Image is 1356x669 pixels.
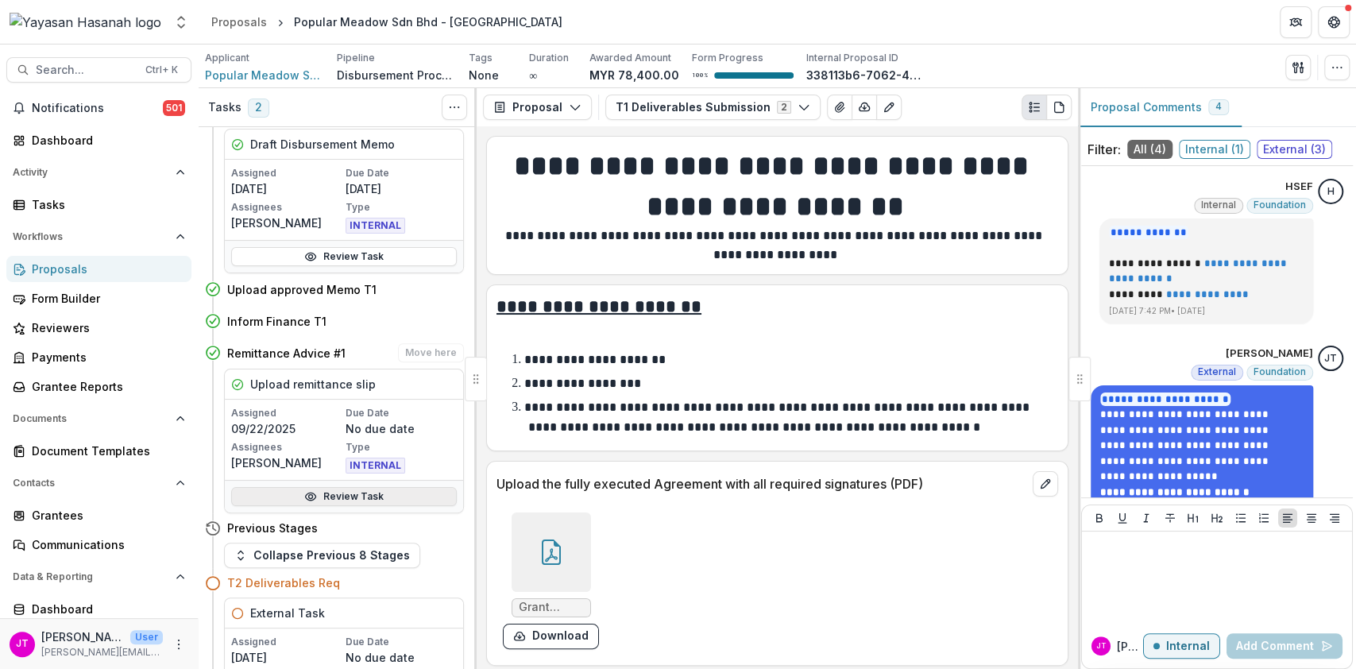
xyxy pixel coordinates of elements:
[346,458,405,474] span: INTERNAL
[6,57,191,83] button: Search...
[36,64,136,77] span: Search...
[32,443,179,459] div: Document Templates
[32,507,179,524] div: Grantees
[13,413,169,424] span: Documents
[227,345,346,362] h4: Remittance Advice #1
[1231,509,1250,528] button: Bullet List
[1113,509,1132,528] button: Underline
[1302,509,1321,528] button: Align Center
[605,95,821,120] button: T1 Deliverables Submission2
[1143,633,1220,659] button: Internal
[806,51,898,65] p: Internal Proposal ID
[227,281,377,298] h4: Upload approved Memo T1
[346,440,457,454] p: Type
[1109,305,1304,317] p: [DATE] 7:42 PM • [DATE]
[1254,199,1306,211] span: Foundation
[692,70,708,81] p: 100 %
[337,67,456,83] p: Disbursement Process
[1324,354,1337,364] div: Josselyn Tan
[227,313,326,330] h4: Inform Finance T1
[346,200,457,215] p: Type
[6,532,191,558] a: Communications
[205,10,273,33] a: Proposals
[346,166,457,180] p: Due Date
[6,95,191,121] button: Notifications501
[1090,509,1109,528] button: Bold
[142,61,181,79] div: Ctrl + K
[6,224,191,249] button: Open Workflows
[211,14,267,30] div: Proposals
[6,470,191,496] button: Open Contacts
[248,99,269,118] span: 2
[169,635,188,654] button: More
[1166,640,1210,653] p: Internal
[231,487,457,506] a: Review Task
[1254,366,1306,377] span: Foundation
[231,200,342,215] p: Assignees
[483,95,592,120] button: Proposal
[1078,88,1242,127] button: Proposal Comments
[6,191,191,218] a: Tasks
[6,285,191,311] a: Form Builder
[589,51,671,65] p: Awarded Amount
[519,601,584,614] span: Grant Agreement.pdf
[1033,471,1058,497] button: edit
[1285,179,1313,195] p: HSEF
[1179,140,1250,159] span: Internal ( 1 )
[231,635,342,649] p: Assigned
[1318,6,1350,38] button: Get Help
[32,261,179,277] div: Proposals
[41,628,124,645] p: [PERSON_NAME]
[231,406,342,420] p: Assigned
[6,344,191,370] a: Payments
[1201,199,1236,211] span: Internal
[13,167,169,178] span: Activity
[6,564,191,590] button: Open Data & Reporting
[32,102,163,115] span: Notifications
[1127,140,1172,159] span: All ( 4 )
[6,256,191,282] a: Proposals
[1280,6,1312,38] button: Partners
[1227,633,1342,659] button: Add Comment
[32,536,179,553] div: Communications
[6,160,191,185] button: Open Activity
[346,649,457,666] p: No due date
[1254,509,1273,528] button: Ordered List
[1184,509,1203,528] button: Heading 1
[529,67,537,83] p: ∞
[227,574,340,591] h4: T2 Deliverables Req
[13,231,169,242] span: Workflows
[32,601,179,617] div: Dashboard
[32,196,179,213] div: Tasks
[1278,509,1297,528] button: Align Left
[1022,95,1047,120] button: Plaintext view
[250,376,376,393] h5: Upload remittance slip
[6,502,191,528] a: Grantees
[1137,509,1156,528] button: Italicize
[231,166,342,180] p: Assigned
[227,520,318,536] h4: Previous Stages
[1207,509,1227,528] button: Heading 2
[208,101,241,114] h3: Tasks
[10,13,161,32] img: Yayasan Hasanah logo
[41,645,163,659] p: [PERSON_NAME][EMAIL_ADDRESS][DOMAIN_NAME]
[6,438,191,464] a: Document Templates
[294,14,562,30] div: Popular Meadow Sdn Bhd - [GEOGRAPHIC_DATA]
[1096,642,1107,650] div: Josselyn Tan
[163,100,185,116] span: 501
[6,315,191,341] a: Reviewers
[205,10,569,33] nav: breadcrumb
[231,440,342,454] p: Assignees
[496,474,1026,493] p: Upload the fully executed Agreement with all required signatures (PDF)
[6,127,191,153] a: Dashboard
[1117,638,1143,655] p: [PERSON_NAME]
[827,95,852,120] button: View Attached Files
[503,624,599,649] button: download-form-response
[32,319,179,336] div: Reviewers
[13,478,169,489] span: Contacts
[6,596,191,622] a: Dashboard
[692,51,763,65] p: Form Progress
[205,67,324,83] a: Popular Meadow Sdn Bhd
[170,6,192,38] button: Open entity switcher
[589,67,679,83] p: MYR 78,400.00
